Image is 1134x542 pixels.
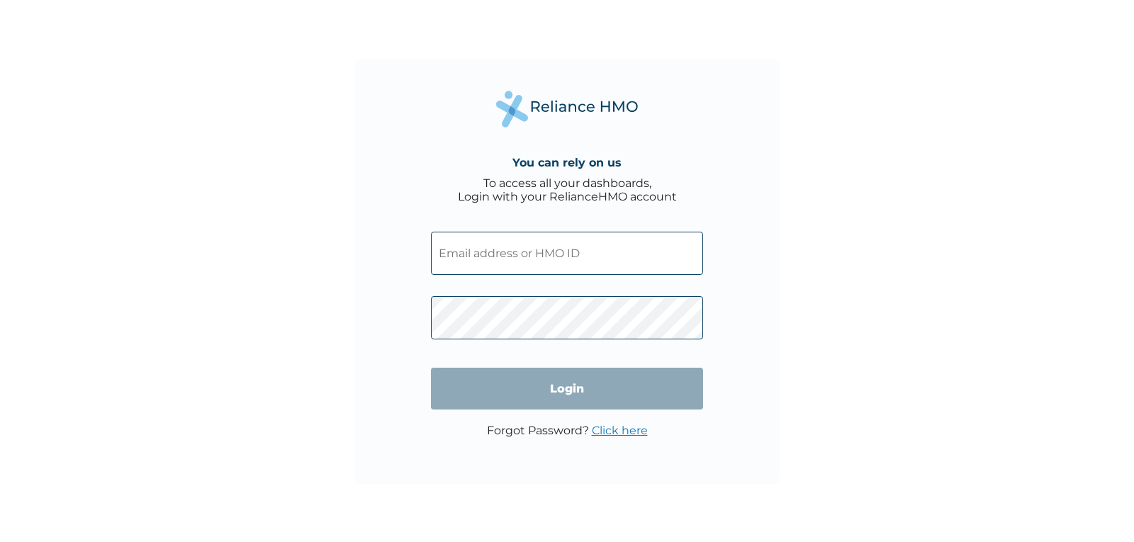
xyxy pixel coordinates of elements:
input: Email address or HMO ID [431,232,703,275]
a: Click here [592,424,648,437]
input: Login [431,368,703,410]
img: Reliance Health's Logo [496,91,638,127]
div: To access all your dashboards, Login with your RelianceHMO account [458,176,677,203]
h4: You can rely on us [512,156,622,169]
p: Forgot Password? [487,424,648,437]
